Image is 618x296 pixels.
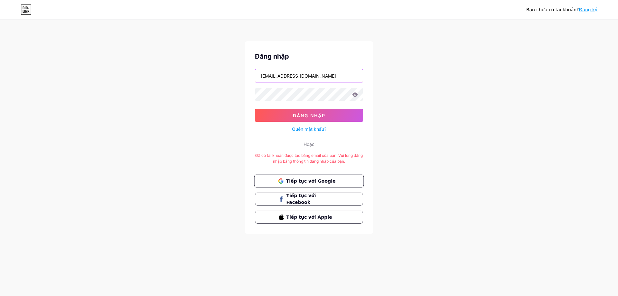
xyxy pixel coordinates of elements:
button: Đăng nhập [255,109,363,122]
a: Quên mật khẩu? [292,126,326,132]
font: Hoặc [304,141,314,147]
button: Tiếp tục với Google [254,175,364,188]
input: Tên người dùng [255,69,363,82]
font: Bạn chưa có tài khoản? [526,7,579,12]
font: Tiếp tục với Apple [286,215,332,220]
button: Tiếp tục với Facebook [255,193,363,205]
a: Tiếp tục với Google [255,175,363,187]
font: Tiếp tục với Facebook [286,193,316,205]
font: Đăng nhập [255,53,289,60]
font: Đăng nhập [293,113,325,118]
font: Tiếp tục với Google [286,178,335,183]
button: Tiếp tục với Apple [255,211,363,224]
font: Đã có tài khoản được tạo bằng email của bạn. Vui lòng đăng nhập bằng thông tin đăng nhập của bạn. [255,153,363,164]
a: Đăng ký [579,7,597,12]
